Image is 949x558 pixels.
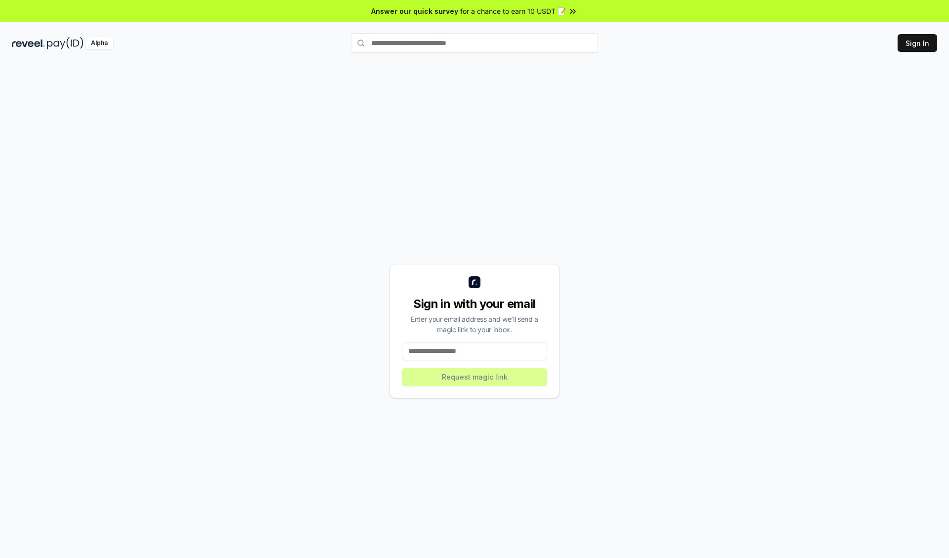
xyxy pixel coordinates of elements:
span: Answer our quick survey [371,6,458,16]
span: for a chance to earn 10 USDT 📝 [460,6,566,16]
img: pay_id [47,37,84,49]
div: Sign in with your email [402,296,547,312]
div: Enter your email address and we’ll send a magic link to your inbox. [402,314,547,335]
img: logo_small [469,276,480,288]
img: reveel_dark [12,37,45,49]
button: Sign In [898,34,937,52]
div: Alpha [86,37,113,49]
